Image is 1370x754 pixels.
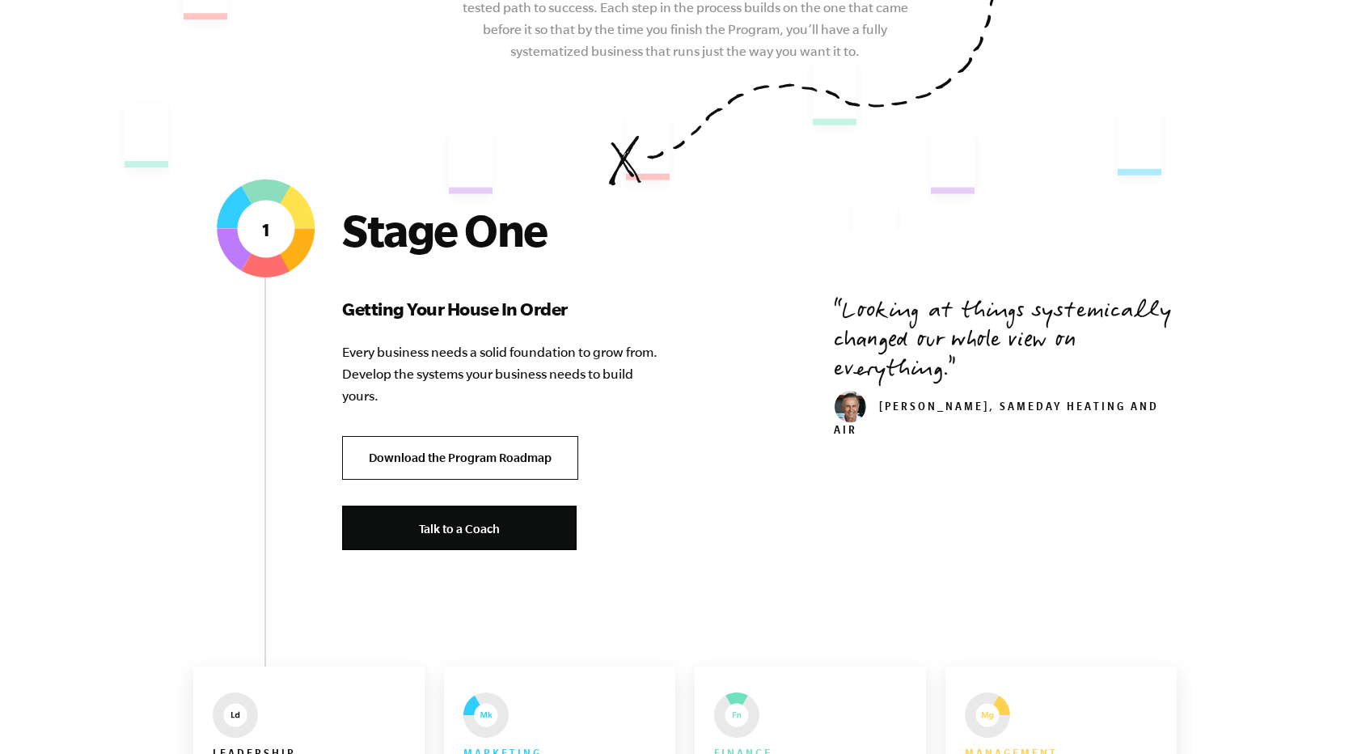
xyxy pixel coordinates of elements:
[342,436,578,481] a: Download the Program Roadmap
[419,522,500,536] span: Talk to a Coach
[714,693,759,738] img: EMyth The Seven Essential Systems: Finance
[1289,676,1370,754] iframe: Chat Widget
[342,296,666,322] h3: Getting Your House In Order
[342,506,577,550] a: Talk to a Coach
[834,299,1177,386] p: Looking at things systemically changed our whole view on everything.
[342,341,666,407] p: Every business needs a solid foundation to grow from. Develop the systems your business needs to ...
[463,693,509,738] img: EMyth The Seven Essential Systems: Marketing
[213,693,258,738] img: EMyth The Seven Essential Systems: Leadership
[834,402,1159,438] cite: [PERSON_NAME], SameDay Heating and Air
[834,391,866,423] img: don_weaver_head_small
[965,693,1010,738] img: EMyth The Seven Essential Systems: Management
[342,204,666,256] h2: Stage One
